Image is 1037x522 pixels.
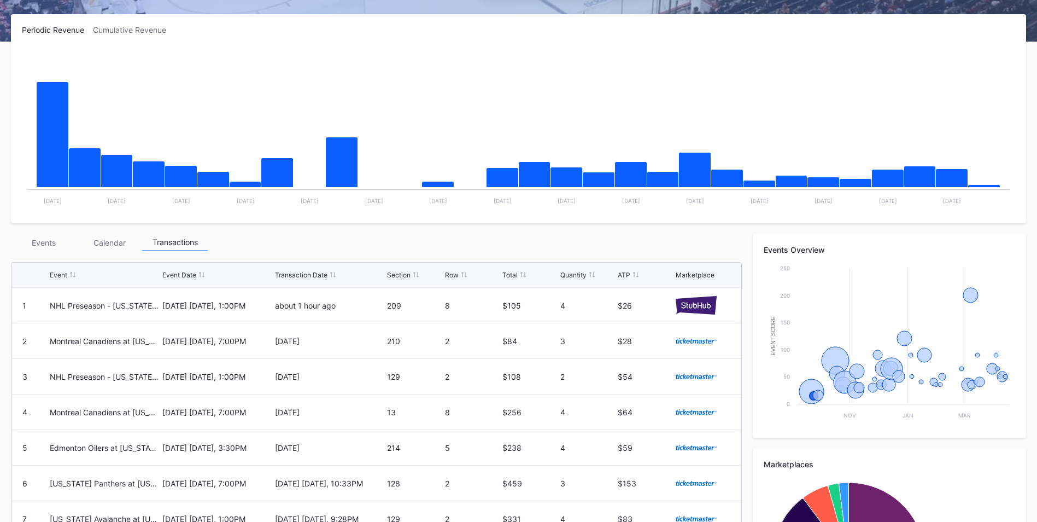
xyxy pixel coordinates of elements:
div: 5 [22,443,27,453]
div: $153 [618,479,672,488]
text: Jan [903,412,913,419]
div: $59 [618,443,672,453]
div: 2 [445,479,500,488]
div: Section [387,271,411,279]
div: Event Date [162,271,196,279]
text: [DATE] [494,198,512,204]
text: [DATE] [108,198,126,204]
div: [DATE] [DATE], 3:30PM [162,443,272,453]
div: Montreal Canadiens at [US_STATE] Devils [50,408,160,417]
div: 3 [560,337,615,346]
div: 8 [445,408,500,417]
div: 128 [387,479,442,488]
div: Events [11,234,77,251]
text: 150 [781,319,790,326]
div: $64 [618,408,672,417]
text: Mar [958,412,971,419]
text: [DATE] [558,198,576,204]
text: Nov [843,412,856,419]
div: Events Overview [764,245,1015,254]
div: $108 [502,372,557,381]
div: $26 [618,301,672,310]
div: [DATE] [275,337,385,346]
div: [US_STATE] Panthers at [US_STATE] Devils [50,479,160,488]
div: $28 [618,337,672,346]
div: 2 [445,372,500,381]
div: 1 [22,301,26,310]
img: ticketmaster.svg [676,516,717,521]
div: 2 [22,337,27,346]
div: Transaction Date [275,271,327,279]
div: [DATE] [DATE], 7:00PM [162,479,272,488]
div: 8 [445,301,500,310]
div: Periodic Revenue [22,25,93,34]
text: [DATE] [622,198,640,204]
text: 100 [781,346,790,353]
div: $238 [502,443,557,453]
img: ticketmaster.svg [676,409,717,415]
img: ticketmaster.svg [676,480,717,486]
div: 4 [560,408,615,417]
div: about 1 hour ago [275,301,385,310]
div: $105 [502,301,557,310]
svg: Chart title [22,48,1015,212]
text: [DATE] [879,198,897,204]
text: [DATE] [172,198,190,204]
text: 200 [780,292,790,299]
div: Montreal Canadiens at [US_STATE] Devils [50,337,160,346]
text: 0 [787,401,790,407]
div: $256 [502,408,557,417]
div: 129 [387,372,442,381]
text: [DATE] [237,198,255,204]
img: ticketmaster.svg [676,445,717,450]
div: Edmonton Oilers at [US_STATE] Devils [50,443,160,453]
div: Transactions [142,234,208,251]
div: 2 [445,337,500,346]
div: [DATE] [DATE], 7:00PM [162,337,272,346]
text: 250 [780,265,790,271]
div: Marketplaces [764,460,1015,469]
text: Event Score [770,316,776,356]
img: stubHub.svg [676,296,717,315]
div: 4 [560,443,615,453]
div: Row [445,271,459,279]
svg: Chart title [764,263,1015,427]
div: [DATE] [DATE], 10:33PM [275,479,385,488]
div: [DATE] [DATE], 1:00PM [162,301,272,310]
div: 13 [387,408,442,417]
div: 6 [22,479,27,488]
text: [DATE] [429,198,447,204]
div: $459 [502,479,557,488]
text: [DATE] [686,198,704,204]
div: NHL Preseason - [US_STATE] Rangers at [US_STATE] Devils [50,301,160,310]
div: 210 [387,337,442,346]
text: 50 [783,373,790,380]
div: 214 [387,443,442,453]
div: 4 [22,408,27,417]
div: 5 [445,443,500,453]
div: ATP [618,271,630,279]
div: 3 [22,372,27,381]
div: NHL Preseason - [US_STATE] Rangers at [US_STATE] Devils [50,372,160,381]
text: [DATE] [301,198,319,204]
div: [DATE] [275,443,385,453]
text: [DATE] [44,198,62,204]
img: ticketmaster.svg [676,374,717,379]
div: 209 [387,301,442,310]
div: [DATE] [275,408,385,417]
div: Quantity [560,271,587,279]
div: Cumulative Revenue [93,25,175,34]
text: [DATE] [943,198,961,204]
div: Calendar [77,234,142,251]
div: Total [502,271,518,279]
text: [DATE] [365,198,383,204]
div: Marketplace [676,271,714,279]
text: [DATE] [751,198,769,204]
div: $54 [618,372,672,381]
text: [DATE] [815,198,833,204]
div: 4 [560,301,615,310]
div: [DATE] [275,372,385,381]
div: 2 [560,372,615,381]
div: Event [50,271,67,279]
div: [DATE] [DATE], 1:00PM [162,372,272,381]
